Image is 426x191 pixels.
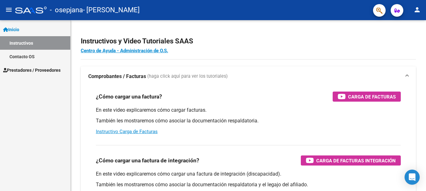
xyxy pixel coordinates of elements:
strong: Comprobantes / Facturas [88,73,146,80]
p: También les mostraremos cómo asociar la documentación respaldatoria. [96,117,401,124]
span: Prestadores / Proveedores [3,67,61,74]
h3: ¿Cómo cargar una factura de integración? [96,156,199,165]
p: En este video explicaremos cómo cargar una factura de integración (discapacidad). [96,171,401,177]
div: Open Intercom Messenger [405,170,420,185]
button: Carga de Facturas Integración [301,155,401,166]
span: Carga de Facturas Integración [316,157,396,165]
mat-icon: person [413,6,421,14]
span: - [PERSON_NAME] [83,3,140,17]
mat-expansion-panel-header: Comprobantes / Facturas (haga click aquí para ver los tutoriales) [81,66,416,87]
button: Carga de Facturas [333,92,401,102]
span: - osepjana [50,3,83,17]
h2: Instructivos y Video Tutoriales SAAS [81,35,416,47]
a: Instructivo Carga de Facturas [96,129,158,134]
span: (haga click aquí para ver los tutoriales) [147,73,228,80]
p: También les mostraremos cómo asociar la documentación respaldatoria y el legajo del afiliado. [96,181,401,188]
span: Carga de Facturas [348,93,396,101]
h3: ¿Cómo cargar una factura? [96,92,162,101]
span: Inicio [3,26,19,33]
a: Centro de Ayuda - Administración de O.S. [81,48,168,53]
p: En este video explicaremos cómo cargar facturas. [96,107,401,114]
mat-icon: menu [5,6,13,14]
